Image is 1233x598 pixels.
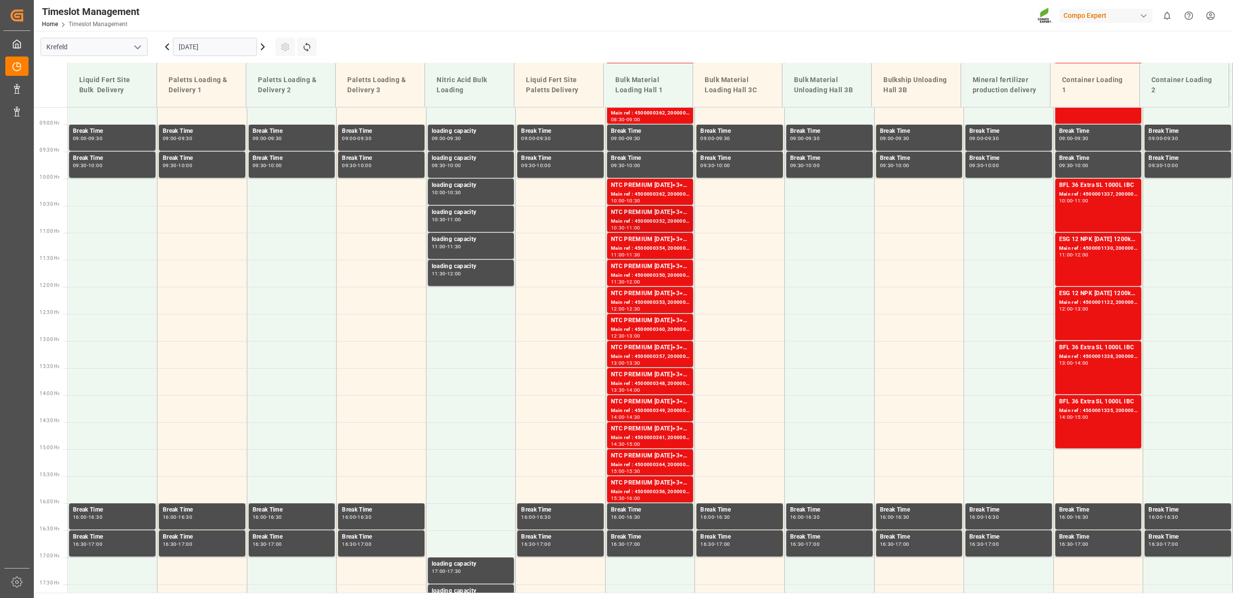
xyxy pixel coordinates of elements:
[447,163,461,168] div: 10:00
[537,515,551,519] div: 16:30
[521,505,600,515] div: Break Time
[521,136,535,141] div: 09:00
[40,364,59,369] span: 13:30 Hr
[432,244,446,249] div: 11:00
[446,136,447,141] div: -
[1073,253,1074,257] div: -
[447,217,461,222] div: 11:00
[611,451,690,461] div: NTC PREMIUM [DATE]+3+TE BULK
[626,163,640,168] div: 10:00
[611,370,690,380] div: NTC PREMIUM [DATE]+3+TE BULK
[446,163,447,168] div: -
[1059,361,1073,365] div: 13:00
[432,181,510,190] div: loading capacity
[1075,307,1089,311] div: 13:00
[1073,136,1074,141] div: -
[87,515,88,519] div: -
[1059,407,1138,415] div: Main ref : 4500001335, 2000000113
[806,163,820,168] div: 10:00
[611,262,690,271] div: NTC PREMIUM [DATE]+3+TE BULK
[432,262,510,271] div: loading capacity
[701,71,774,99] div: Bulk Material Loading Hall 3C
[626,226,640,230] div: 11:00
[1075,136,1089,141] div: 09:30
[611,361,625,365] div: 13:00
[266,136,268,141] div: -
[625,117,626,122] div: -
[611,181,690,190] div: NTC PREMIUM [DATE]+3+TE BULK
[716,136,730,141] div: 09:30
[625,199,626,203] div: -
[254,71,327,99] div: Paletts Loading & Delivery 2
[625,163,626,168] div: -
[73,163,87,168] div: 09:30
[611,109,690,117] div: Main ref : 4500000362, 2000000277
[985,136,999,141] div: 09:30
[611,253,625,257] div: 11:00
[357,515,371,519] div: 16:30
[625,334,626,338] div: -
[521,515,535,519] div: 16:00
[700,154,779,163] div: Break Time
[177,136,178,141] div: -
[1073,515,1074,519] div: -
[880,136,894,141] div: 09:00
[163,127,241,136] div: Break Time
[893,163,895,168] div: -
[700,505,779,515] div: Break Time
[1164,515,1178,519] div: 16:30
[1059,397,1138,407] div: BFL 36 Extra SL 1000L IBC
[356,163,357,168] div: -
[611,163,625,168] div: 09:30
[716,515,730,519] div: 16:30
[40,147,59,153] span: 09:30 Hr
[432,217,446,222] div: 10:30
[611,208,690,217] div: NTC PREMIUM [DATE]+3+TE BULK
[268,515,282,519] div: 16:30
[1059,515,1073,519] div: 16:00
[969,127,1048,136] div: Break Time
[1059,415,1073,419] div: 14:00
[356,136,357,141] div: -
[40,499,59,504] span: 16:00 Hr
[447,190,461,195] div: 10:30
[432,190,446,195] div: 10:00
[342,515,356,519] div: 16:00
[879,71,953,99] div: Bulkship Unloading Hall 3B
[40,228,59,234] span: 11:00 Hr
[611,442,625,446] div: 14:30
[626,496,640,500] div: 16:00
[611,515,625,519] div: 16:00
[75,71,149,99] div: Liquid Fert Site Bulk Delivery
[447,136,461,141] div: 09:30
[626,415,640,419] div: 14:30
[611,334,625,338] div: 12:30
[1059,289,1138,299] div: ESG 12 NPK [DATE] 1200kg BB
[1075,253,1089,257] div: 12:00
[432,208,510,217] div: loading capacity
[880,154,959,163] div: Break Time
[521,163,535,168] div: 09:30
[611,326,690,334] div: Main ref : 4500000360, 2000000277
[1148,136,1162,141] div: 09:00
[714,163,716,168] div: -
[1162,136,1164,141] div: -
[130,40,144,55] button: open menu
[163,515,177,519] div: 16:00
[1075,163,1089,168] div: 10:00
[357,136,371,141] div: 09:30
[790,154,869,163] div: Break Time
[1075,361,1089,365] div: 14:00
[1059,127,1138,136] div: Break Time
[969,136,983,141] div: 09:00
[253,154,331,163] div: Break Time
[343,71,417,99] div: Paletts Loading & Delivery 3
[446,271,447,276] div: -
[790,71,864,99] div: Bulk Material Unloading Hall 3B
[40,418,59,423] span: 14:30 Hr
[625,280,626,284] div: -
[165,71,238,99] div: Paletts Loading & Delivery 1
[521,127,600,136] div: Break Time
[611,380,690,388] div: Main ref : 4500000348, 2000000277
[1073,361,1074,365] div: -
